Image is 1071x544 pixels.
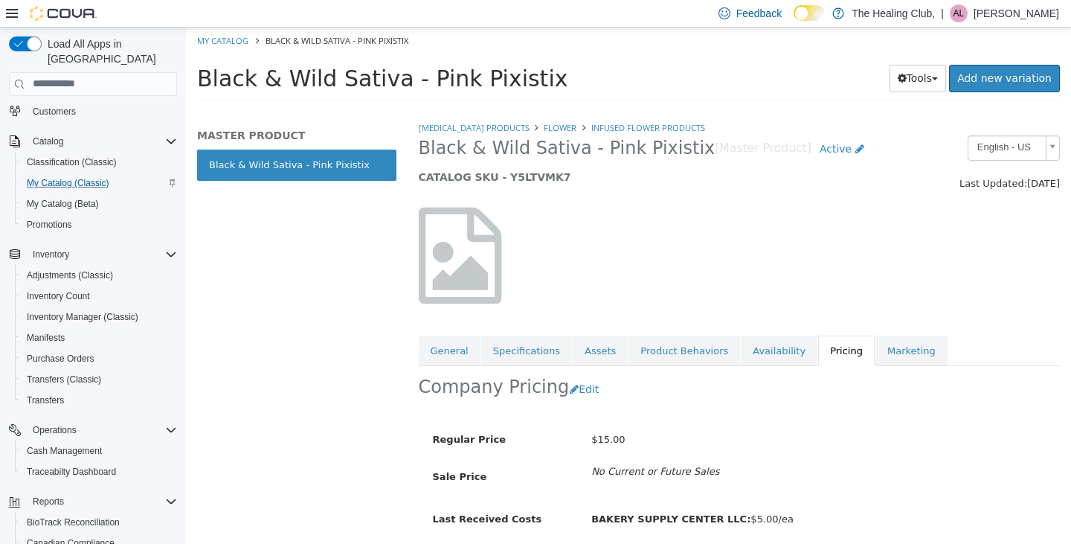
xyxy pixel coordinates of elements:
span: Inventory Manager (Classic) [27,311,138,323]
input: Dark Mode [794,5,825,21]
button: Tools [704,37,761,65]
span: Inventory Manager (Classic) [21,308,177,326]
img: Cova [30,6,97,21]
a: My Catalog [11,7,62,19]
button: Transfers [15,390,183,411]
span: Adjustments (Classic) [27,269,113,281]
a: Transfers [21,391,70,409]
p: | [941,4,944,22]
span: Load All Apps in [GEOGRAPHIC_DATA] [42,36,177,66]
a: BioTrack Reconciliation [21,513,126,531]
span: Inventory Count [21,287,177,305]
span: Black & Wild Sativa - Pink Pixistix [80,7,222,19]
a: My Catalog (Classic) [21,174,115,192]
a: Infused Flower Products [405,95,519,106]
span: Customers [27,102,177,121]
button: Catalog [3,131,183,152]
h5: MASTER PRODUCT [11,101,210,115]
span: Promotions [21,216,177,234]
a: Adjustments (Classic) [21,266,119,284]
span: Operations [27,421,177,439]
a: Assets [387,308,442,339]
a: Traceabilty Dashboard [21,463,122,481]
a: Transfers (Classic) [21,371,107,388]
button: Classification (Classic) [15,152,183,173]
small: [Master Product] [529,115,625,127]
span: Last Received Costs [247,486,356,497]
button: Inventory Manager (Classic) [15,307,183,327]
a: Specifications [295,308,386,339]
a: English - US [782,108,874,133]
span: Catalog [33,135,63,147]
span: Manifests [27,332,65,344]
a: Availability [555,308,631,339]
span: Black & Wild Sativa - Pink Pixistix [11,38,382,64]
span: Inventory Count [27,290,90,302]
h5: CATALOG SKU - Y5LTVMK7 [233,143,708,156]
a: Inventory Count [21,287,96,305]
span: Cash Management [21,442,177,460]
span: [DATE] [841,150,874,161]
b: BAKERY SUPPLY CENTER LLC: [405,486,565,497]
span: My Catalog (Classic) [27,177,109,189]
span: Sale Price [247,444,301,455]
span: Transfers (Classic) [21,371,177,388]
button: Purchase Orders [15,348,183,369]
span: BioTrack Reconciliation [21,513,177,531]
span: Black & Wild Sativa - Pink Pixistix [233,109,530,132]
button: Cash Management [15,441,183,461]
a: Add new variation [763,37,874,65]
button: Manifests [15,327,183,348]
h2: Company Pricing [233,348,384,371]
button: Inventory [27,246,75,263]
span: My Catalog (Beta) [27,198,99,210]
span: Transfers [21,391,177,409]
a: Product Behaviors [443,308,554,339]
a: Customers [27,103,82,121]
span: Classification (Classic) [27,156,117,168]
span: Transfers (Classic) [27,374,101,385]
button: Transfers (Classic) [15,369,183,390]
a: Classification (Classic) [21,153,123,171]
div: Alexa Loveless [950,4,968,22]
button: Operations [3,420,183,441]
button: Operations [27,421,83,439]
button: Reports [3,491,183,512]
span: Adjustments (Classic) [21,266,177,284]
span: Purchase Orders [21,350,177,368]
a: Marketing [689,308,762,339]
a: Manifests [21,329,71,347]
span: Active [634,115,666,127]
span: Dark Mode [794,21,794,22]
span: Customers [33,106,76,118]
span: Catalog [27,132,177,150]
span: Reports [33,496,64,508]
span: My Catalog (Classic) [21,174,177,192]
button: Reports [27,493,70,511]
span: Traceabilty Dashboard [21,463,177,481]
span: Inventory [27,246,177,263]
a: Pricing [632,308,689,339]
p: The Healing Club, [852,4,935,22]
span: $5.00/ea [405,486,608,497]
button: Inventory [3,244,183,265]
button: Customers [3,100,183,122]
a: Cash Management [21,442,108,460]
button: Adjustments (Classic) [15,265,183,286]
span: Manifests [21,329,177,347]
span: Feedback [736,6,782,21]
span: English - US [782,109,854,132]
span: Regular Price [247,406,320,417]
span: Transfers [27,394,64,406]
a: Active [625,108,686,135]
span: Inventory [33,249,69,260]
button: Catalog [27,132,69,150]
a: Black & Wild Sativa - Pink Pixistix [11,122,210,153]
span: Traceabilty Dashboard [27,466,116,478]
p: [PERSON_NAME] [974,4,1059,22]
a: Promotions [21,216,78,234]
button: BioTrack Reconciliation [15,512,183,533]
span: Classification (Classic) [21,153,177,171]
span: Purchase Orders [27,353,94,365]
span: Operations [33,424,77,436]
